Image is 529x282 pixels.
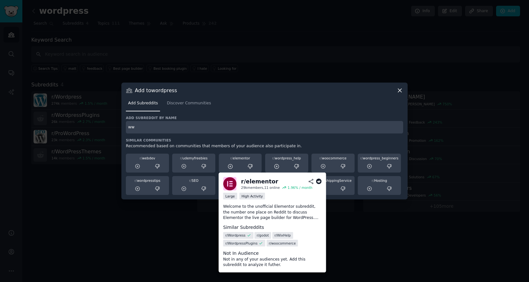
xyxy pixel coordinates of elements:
[223,204,322,221] p: Welcome to the unofficial Elementor subreddit, the number one place on Reddit to discuss Elemento...
[221,156,260,160] div: elementor
[223,177,237,190] img: elementor
[314,178,352,183] div: DropshippingService
[314,156,352,160] div: woocommerce
[128,101,158,106] span: Add Subreddits
[226,233,246,238] span: r/ Wordpress
[319,156,322,160] span: r/
[230,156,233,160] span: r/
[174,156,213,160] div: udemyfreebies
[226,241,258,246] span: r/ WordpressPlugins
[126,98,160,111] a: Add Subreddits
[241,185,280,190] div: 29k members, 11 online
[287,185,312,190] div: 1.96 % / month
[269,241,296,246] span: r/ woocommerce
[360,156,399,160] div: wordpress_beginners
[174,178,213,183] div: SEO
[128,178,167,183] div: wordpresstips
[180,156,182,160] span: r/
[126,116,403,120] h3: Add subreddit by name
[267,156,306,160] div: wordpress_help
[189,179,192,182] span: r/
[140,156,142,160] span: r/
[223,193,237,199] div: Large
[239,193,265,199] div: High Activity
[135,87,177,94] h3: Add to wordpress
[372,179,374,182] span: r/
[223,224,322,231] dt: Similar Subreddits
[126,138,403,142] h3: Similar Communities
[134,179,137,182] span: r/
[128,156,167,160] div: webdev
[257,233,269,238] span: r/ godot
[165,98,213,111] a: Discover Communities
[274,233,291,238] span: r/ WixHelp
[167,101,211,106] span: Discover Communities
[223,250,322,257] dt: Not In Audience
[126,121,403,133] input: Enter subreddit name and press enter
[126,143,403,149] div: Recommended based on communities that members of your audience also participate in.
[360,156,363,160] span: r/
[223,257,322,268] dd: Not in any of your audiences yet. Add this subreddit to analyze it futher.
[272,156,275,160] span: r/
[360,178,399,183] div: Hosting
[241,178,278,186] div: r/ elementor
